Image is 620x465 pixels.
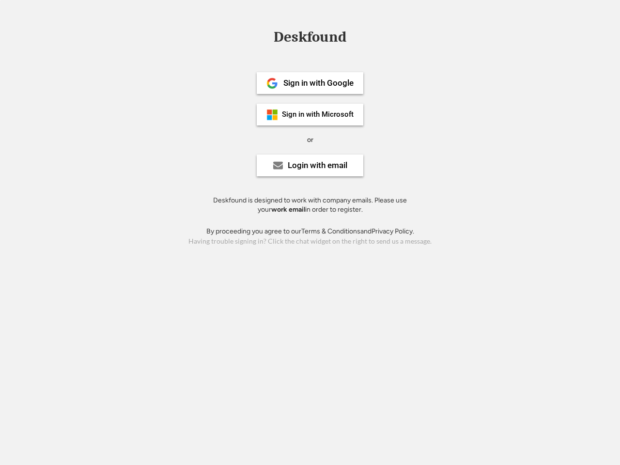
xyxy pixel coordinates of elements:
div: or [307,135,313,145]
div: Sign in with Google [283,79,354,87]
div: Deskfound [269,30,351,45]
strong: work email [271,205,305,214]
div: Login with email [288,161,347,170]
div: Deskfound is designed to work with company emails. Please use your in order to register. [201,196,419,215]
div: Sign in with Microsoft [282,111,354,118]
img: 1024px-Google__G__Logo.svg.png [266,77,278,89]
img: ms-symbollockup_mssymbol_19.png [266,109,278,121]
div: By proceeding you agree to our and [206,227,414,236]
a: Privacy Policy. [372,227,414,235]
a: Terms & Conditions [301,227,360,235]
